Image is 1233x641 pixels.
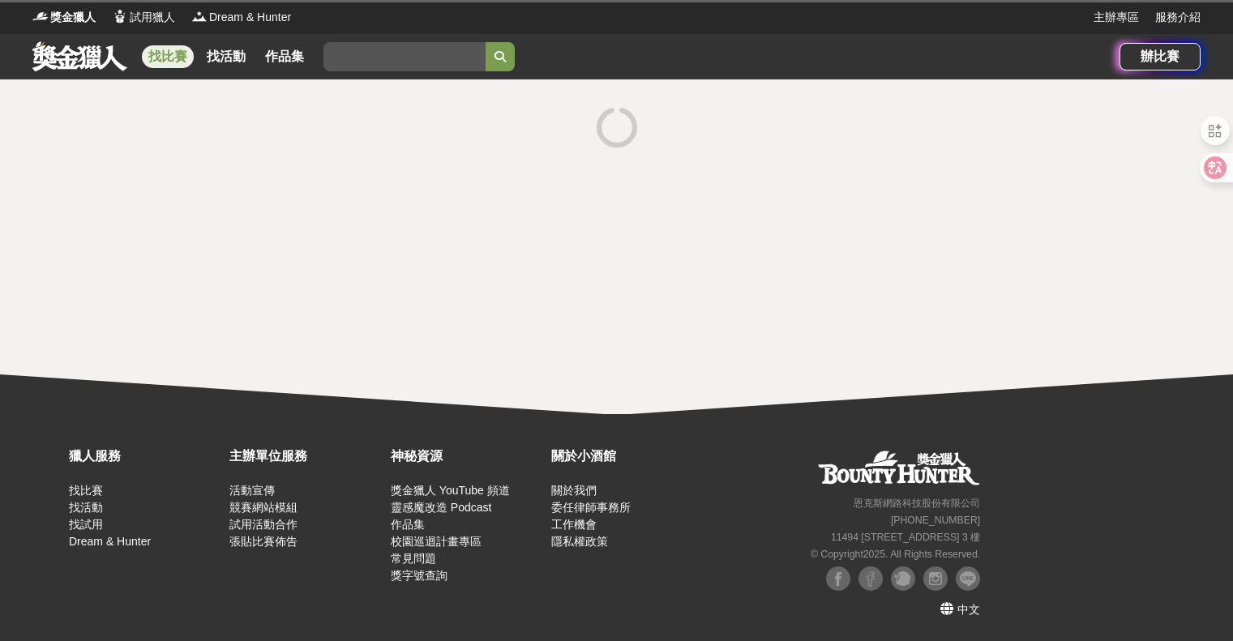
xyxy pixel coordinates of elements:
a: 隱私權政策 [551,535,608,548]
span: 中文 [957,603,980,616]
a: 找活動 [69,501,103,514]
a: 作品集 [391,518,425,531]
small: [PHONE_NUMBER] [891,515,980,526]
img: Facebook [858,566,883,591]
a: 服務介紹 [1155,9,1201,26]
img: LINE [956,566,980,591]
a: 靈感魔改造 Podcast [391,501,491,514]
a: 找比賽 [142,45,194,68]
a: Logo獎金獵人 [32,9,96,26]
a: 校園巡迴計畫專區 [391,535,482,548]
a: 獎字號查詢 [391,569,447,582]
img: Facebook [826,566,850,591]
a: 常見問題 [391,552,436,565]
a: Dream & Hunter [69,535,151,548]
small: 恩克斯網路科技股份有限公司 [854,498,980,509]
small: © Copyright 2025 . All Rights Reserved. [811,549,980,560]
a: 辦比賽 [1120,43,1201,71]
div: 神秘資源 [391,447,543,466]
img: Instagram [923,566,948,591]
a: 主辦專區 [1094,9,1139,26]
img: Plurk [891,566,915,591]
div: 關於小酒館 [551,447,704,466]
img: Logo [112,8,128,24]
small: 11494 [STREET_ADDRESS] 3 樓 [831,532,980,543]
a: 作品集 [259,45,310,68]
a: 張貼比賽佈告 [229,535,298,548]
span: Dream & Hunter [209,9,291,26]
a: 試用活動合作 [229,518,298,531]
a: 找試用 [69,518,103,531]
a: LogoDream & Hunter [191,9,291,26]
span: 獎金獵人 [50,9,96,26]
a: 獎金獵人 YouTube 頻道 [391,484,510,497]
a: 委任律師事務所 [551,501,631,514]
img: Logo [32,8,49,24]
span: 試用獵人 [130,9,175,26]
div: 主辦單位服務 [229,447,382,466]
img: Logo [191,8,208,24]
a: 競賽網站模組 [229,501,298,514]
a: 找比賽 [69,484,103,497]
div: 獵人服務 [69,447,221,466]
a: 工作機會 [551,518,597,531]
a: 關於我們 [551,484,597,497]
a: 活動宣傳 [229,484,275,497]
a: Logo試用獵人 [112,9,175,26]
a: 找活動 [200,45,252,68]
